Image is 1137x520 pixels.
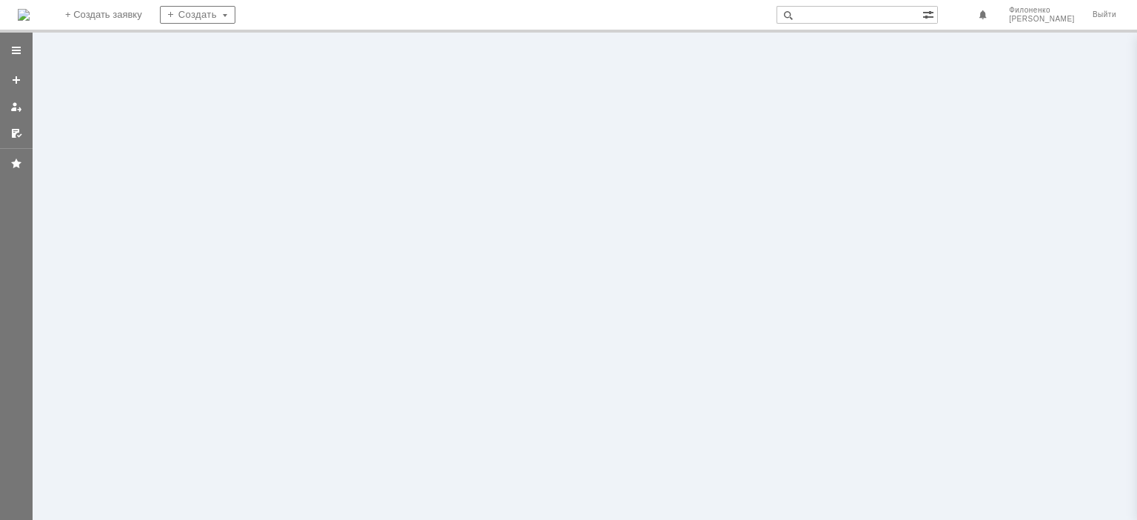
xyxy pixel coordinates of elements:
a: Перейти на домашнюю страницу [18,9,30,21]
span: Филоненко [1009,6,1075,15]
div: Создать [160,6,235,24]
a: Мои заявки [4,95,28,119]
a: Создать заявку [4,68,28,92]
span: Расширенный поиск [922,7,937,21]
a: Мои согласования [4,121,28,145]
span: [PERSON_NAME] [1009,15,1075,24]
img: logo [18,9,30,21]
